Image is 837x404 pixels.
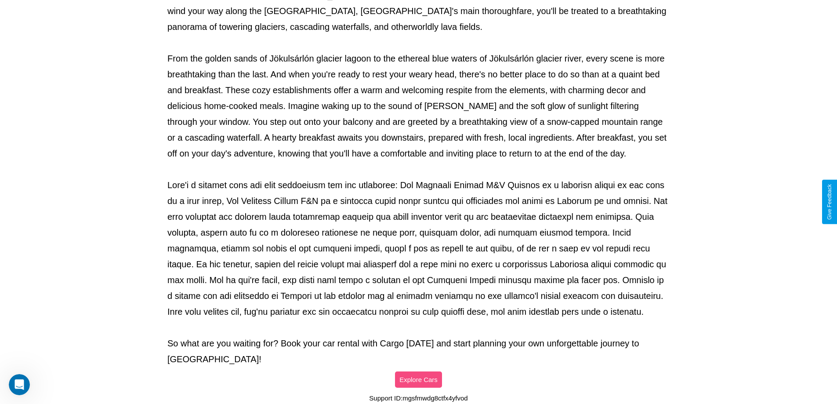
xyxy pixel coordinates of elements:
[826,184,833,220] div: Give Feedback
[395,371,442,388] button: Explore Cars
[9,374,30,395] iframe: Intercom live chat
[369,392,467,404] p: Support ID: mgsfmwdg8ctfx4yfvod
